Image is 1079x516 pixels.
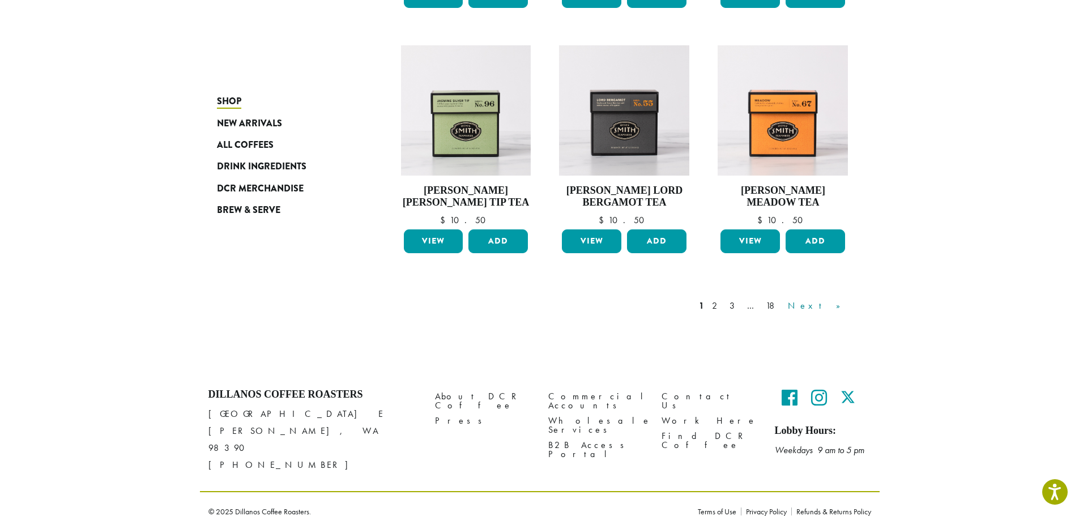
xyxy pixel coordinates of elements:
[217,156,353,177] a: Drink Ingredients
[208,508,681,515] p: © 2025 Dillanos Coffee Roasters.
[217,95,241,109] span: Shop
[786,299,851,313] a: Next »
[757,214,808,226] bdi: 10.50
[217,138,274,152] span: All Coffees
[662,428,758,453] a: Find DCR Coffee
[662,413,758,428] a: Work Here
[217,134,353,156] a: All Coffees
[559,45,689,225] a: [PERSON_NAME] Lord Bergamot Tea $10.50
[440,214,491,226] bdi: 10.50
[562,229,621,253] a: View
[468,229,528,253] button: Add
[764,299,782,313] a: 18
[710,299,724,313] a: 2
[559,45,689,176] img: Lord-Bergamot-Signature-Black-Carton-2023-1.jpg
[217,178,353,199] a: DCR Merchandise
[548,389,645,413] a: Commercial Accounts
[720,229,780,253] a: View
[727,299,741,313] a: 3
[718,45,848,225] a: [PERSON_NAME] Meadow Tea $10.50
[401,45,531,225] a: [PERSON_NAME] [PERSON_NAME] Tip Tea $10.50
[548,413,645,437] a: Wholesale Services
[435,413,531,428] a: Press
[217,199,353,221] a: Brew & Serve
[741,508,791,515] a: Privacy Policy
[745,299,760,313] a: …
[698,508,741,515] a: Terms of Use
[786,229,845,253] button: Add
[791,508,871,515] a: Refunds & Returns Policy
[718,185,848,209] h4: [PERSON_NAME] Meadow Tea
[217,91,353,112] a: Shop
[400,45,531,176] img: Jasmine-Silver-Tip-Signature-Green-Carton-2023.jpg
[401,185,531,209] h4: [PERSON_NAME] [PERSON_NAME] Tip Tea
[435,389,531,413] a: About DCR Coffee
[757,214,767,226] span: $
[662,389,758,413] a: Contact Us
[599,214,650,226] bdi: 10.50
[559,185,689,209] h4: [PERSON_NAME] Lord Bergamot Tea
[627,229,686,253] button: Add
[217,182,304,196] span: DCR Merchandise
[775,425,871,437] h5: Lobby Hours:
[718,45,848,176] img: Meadow-Signature-Herbal-Carton-2023.jpg
[697,299,706,313] a: 1
[599,214,608,226] span: $
[775,444,864,456] em: Weekdays 9 am to 5 pm
[548,437,645,462] a: B2B Access Portal
[217,160,306,174] span: Drink Ingredients
[208,406,418,474] p: [GEOGRAPHIC_DATA] E [PERSON_NAME], WA 98390 [PHONE_NUMBER]
[440,214,450,226] span: $
[217,203,280,218] span: Brew & Serve
[217,112,353,134] a: New Arrivals
[217,117,282,131] span: New Arrivals
[208,389,418,401] h4: Dillanos Coffee Roasters
[404,229,463,253] a: View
